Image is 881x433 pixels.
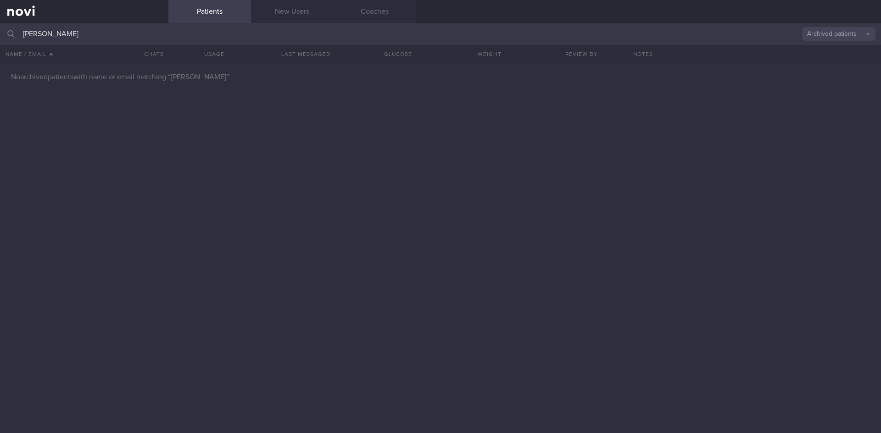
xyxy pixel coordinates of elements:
[802,27,875,41] button: Archived patients
[535,45,627,63] button: Review By
[444,45,535,63] button: Weight
[352,45,444,63] button: Glucose
[628,45,881,63] div: Notes
[132,45,168,63] button: Chats
[168,45,260,63] div: Usage
[260,45,352,63] button: Last Messaged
